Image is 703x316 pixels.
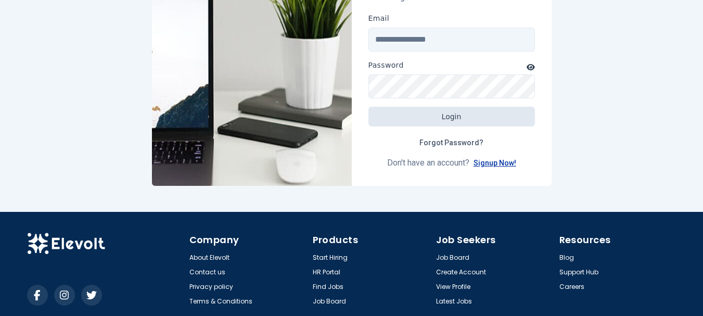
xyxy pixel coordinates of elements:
a: Careers [559,283,584,291]
h4: Products [313,233,430,247]
a: View Profile [436,283,470,291]
a: Support Hub [559,268,598,276]
a: Start Hiring [313,254,348,262]
a: Forgot Password? [411,133,492,153]
a: Job Board [313,297,346,306]
a: About Elevolt [189,254,229,262]
a: Job Board [436,254,469,262]
p: Don't have an account? [368,157,535,169]
a: Privacy policy [189,283,233,291]
a: HR Portal [313,268,340,276]
a: Contact us [189,268,225,276]
label: Password [368,60,404,70]
h4: Company [189,233,306,247]
img: Elevolt [27,233,105,255]
a: Blog [559,254,574,262]
label: Email [368,13,390,23]
a: Find Jobs [313,283,343,291]
h4: Job Seekers [436,233,553,247]
a: Signup Now! [474,159,516,167]
a: Terms & Conditions [189,297,252,306]
a: Latest Jobs [436,297,472,306]
h4: Resources [559,233,676,247]
button: Login [368,107,535,127]
iframe: Chat Widget [651,266,703,316]
a: Create Account [436,268,486,276]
